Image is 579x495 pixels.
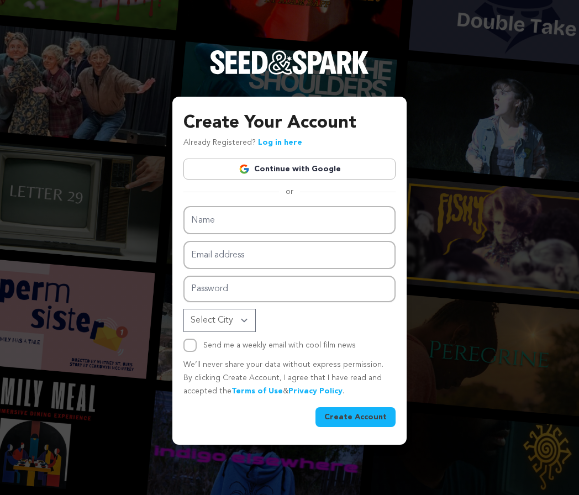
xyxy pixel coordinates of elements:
p: Already Registered? [183,136,302,150]
span: or [279,186,300,197]
input: Name [183,206,396,234]
button: Create Account [315,407,396,427]
input: Email address [183,241,396,269]
a: Privacy Policy [288,387,343,395]
label: Send me a weekly email with cool film news [203,341,356,349]
img: Google logo [239,164,250,175]
a: Seed&Spark Homepage [210,50,369,97]
a: Log in here [258,139,302,146]
p: We’ll never share your data without express permission. By clicking Create Account, I agree that ... [183,359,396,398]
img: Seed&Spark Logo [210,50,369,75]
a: Terms of Use [231,387,283,395]
h3: Create Your Account [183,110,396,136]
input: Password [183,276,396,303]
a: Continue with Google [183,159,396,180]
